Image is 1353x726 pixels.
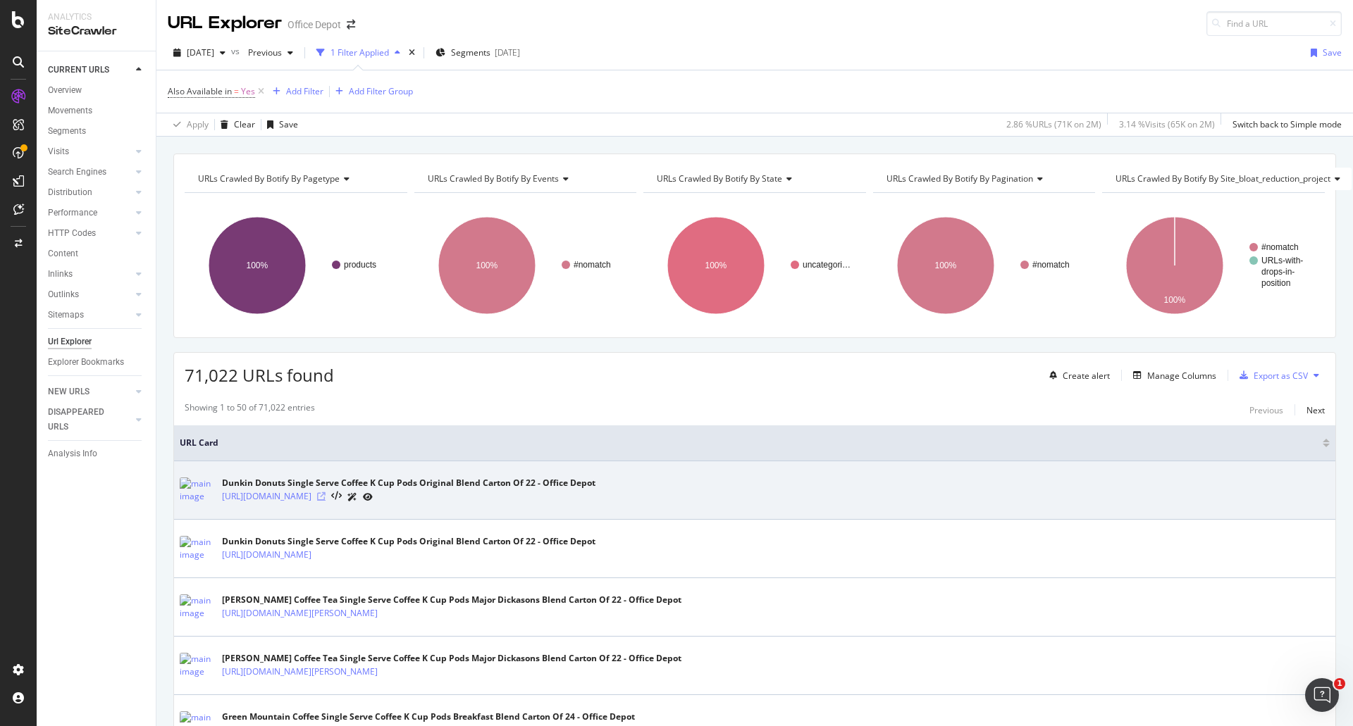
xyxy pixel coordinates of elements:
button: Save [261,113,298,136]
div: URL Explorer [168,11,282,35]
div: Add Filter [286,85,323,97]
div: Add Filter Group [349,85,413,97]
a: Performance [48,206,132,220]
input: Find a URL [1206,11,1342,36]
h4: URLs Crawled By Botify By state [654,168,853,190]
button: Save [1305,42,1342,64]
text: #nomatch [1261,242,1299,252]
a: Distribution [48,185,132,200]
div: Switch back to Simple mode [1232,118,1342,130]
text: 100% [1164,295,1186,305]
button: Segments[DATE] [430,42,526,64]
a: Sitemaps [48,308,132,323]
iframe: Intercom live chat [1305,678,1339,712]
text: URLs-with- [1261,256,1303,265]
button: Switch back to Simple mode [1227,113,1342,136]
div: Explorer Bookmarks [48,355,124,370]
div: [PERSON_NAME] Coffee Tea Single Serve Coffee K Cup Pods Major Dickasons Blend Carton Of 22 - Offi... [222,652,681,665]
a: Segments [48,124,146,139]
a: Visit Online Page [317,492,326,501]
text: #nomatch [574,260,611,270]
button: Add Filter [267,83,323,100]
div: Export as CSV [1254,370,1308,382]
div: Save [279,118,298,130]
div: arrow-right-arrow-left [347,20,355,30]
div: Segments [48,124,86,139]
div: Next [1306,404,1325,416]
span: URL Card [180,437,1319,449]
text: 100% [476,261,498,270]
a: CURRENT URLS [48,63,132,77]
div: 2.86 % URLs ( 71K on 2M ) [1006,118,1101,130]
div: Analysis Info [48,446,97,461]
a: Explorer Bookmarks [48,355,146,370]
div: Outlinks [48,287,79,302]
span: = [234,85,239,97]
span: URLs Crawled By Botify By pagination [886,173,1033,184]
div: NEW URLS [48,384,89,399]
a: DISAPPEARED URLS [48,405,132,434]
span: 71,022 URLs found [185,363,334,387]
div: Save [1323,46,1342,58]
button: Add Filter Group [330,83,413,100]
div: Apply [187,118,209,130]
a: [URL][DOMAIN_NAME][PERSON_NAME] [222,665,378,679]
div: Inlinks [48,267,73,282]
div: Analytics [48,11,144,23]
div: Movements [48,104,92,118]
div: Green Mountain Coffee Single Serve Coffee K Cup Pods Breakfast Blend Carton Of 24 - Office Depot [222,711,635,723]
svg: A chart. [643,204,864,327]
h4: URLs Crawled By Botify By events [425,168,624,190]
div: times [406,46,418,60]
a: NEW URLS [48,384,132,399]
div: Showing 1 to 50 of 71,022 entries [185,401,315,418]
div: Sitemaps [48,308,84,323]
a: Url Explorer [48,334,146,349]
h4: URLs Crawled By Botify By site_bloat_reduction_project [1113,168,1352,190]
button: View HTML Source [331,492,342,501]
text: products [344,260,376,270]
a: [URL][DOMAIN_NAME][PERSON_NAME] [222,606,378,620]
div: Create alert [1063,370,1110,382]
button: 1 Filter Applied [311,42,406,64]
svg: A chart. [185,204,405,327]
button: Export as CSV [1234,364,1308,387]
div: Visits [48,144,69,159]
div: Previous [1249,404,1283,416]
div: Dunkin Donuts Single Serve Coffee K Cup Pods Original Blend Carton Of 22 - Office Depot [222,535,595,548]
a: Analysis Info [48,446,146,461]
span: URLs Crawled By Botify By state [657,173,782,184]
div: [PERSON_NAME] Coffee Tea Single Serve Coffee K Cup Pods Major Dickasons Blend Carton Of 22 - Offi... [222,594,681,606]
a: Movements [48,104,146,118]
text: #nomatch [1032,260,1070,270]
div: CURRENT URLS [48,63,109,77]
span: URLs Crawled By Botify By pagetype [198,173,340,184]
button: [DATE] [168,42,231,64]
span: Also Available in [168,85,232,97]
a: Inlinks [48,267,132,282]
svg: A chart. [873,204,1094,327]
div: Distribution [48,185,92,200]
svg: A chart. [414,204,635,327]
h4: URLs Crawled By Botify By pagination [884,168,1083,190]
button: Previous [1249,401,1283,418]
h4: URLs Crawled By Botify By pagetype [195,168,395,190]
div: Clear [234,118,255,130]
text: drops-in- [1261,267,1295,277]
span: 2025 Oct. 4th [187,46,214,58]
button: Create alert [1044,364,1110,387]
div: Office Depot [288,18,341,32]
button: Clear [215,113,255,136]
a: Search Engines [48,165,132,180]
span: Segments [451,46,490,58]
button: Apply [168,113,209,136]
a: AI Url Details [347,489,357,504]
text: position [1261,278,1290,288]
div: SiteCrawler [48,23,144,39]
button: Previous [242,42,299,64]
div: 3.14 % Visits ( 65K on 2M ) [1119,118,1215,130]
